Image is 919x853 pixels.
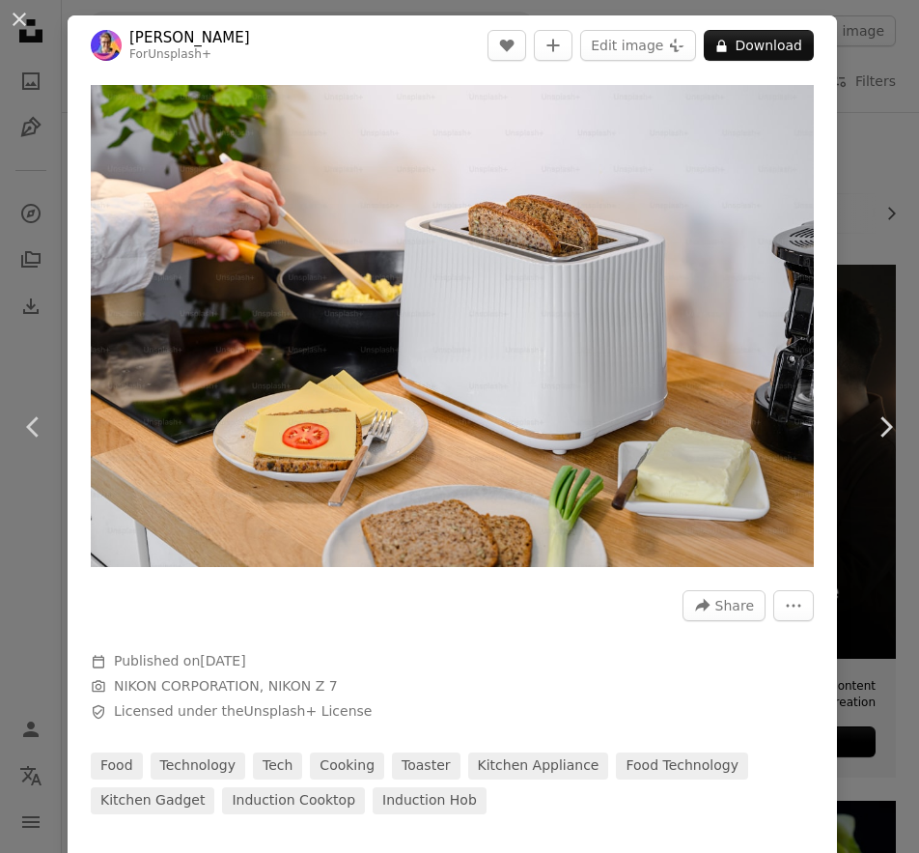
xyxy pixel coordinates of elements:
a: food technology [616,753,747,780]
a: induction hob [373,787,487,814]
button: Download [704,30,814,61]
a: food [91,753,143,780]
a: kitchen appliance [468,753,609,780]
a: Next [851,334,919,520]
img: Go to Joanna Stołowicz's profile [91,30,122,61]
img: a toaster sitting on top of a counter next to a plate of food [91,85,814,567]
button: More Actions [773,590,814,621]
a: [PERSON_NAME] [129,28,250,47]
div: For [129,47,250,63]
a: cooking [310,753,384,780]
a: technology [151,753,245,780]
time: June 12, 2024 at 3:12:57 PM EDT [200,653,245,668]
a: toaster [392,753,459,780]
span: Share [715,591,754,620]
button: Edit image [580,30,696,61]
a: Unsplash+ [148,47,211,61]
span: Licensed under the [114,702,372,722]
button: Zoom in on this image [91,85,814,567]
button: Add to Collection [534,30,572,61]
a: tech [253,753,302,780]
span: Published on [114,653,246,668]
a: kitchen gadget [91,787,214,814]
a: induction cooktop [222,787,365,814]
button: Like [487,30,526,61]
a: Unsplash+ License [244,703,373,719]
button: NIKON CORPORATION, NIKON Z 7 [114,677,338,697]
button: Share this image [682,590,766,621]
